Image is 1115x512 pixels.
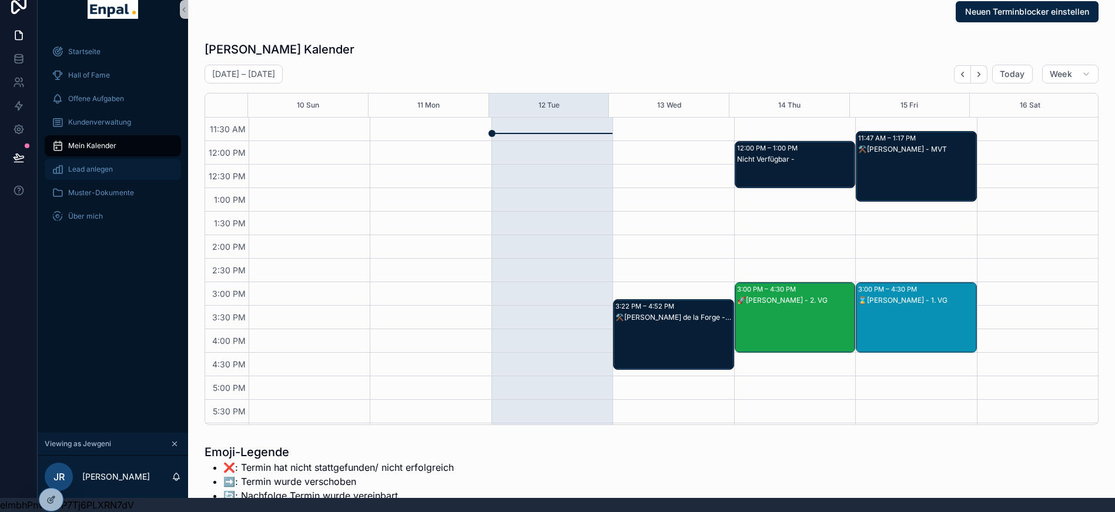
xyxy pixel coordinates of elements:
p: [PERSON_NAME] [82,471,150,483]
li: ❌: Termin hat nicht stattgefunden/ nicht erfolgreich [223,460,477,474]
button: Today [992,65,1033,83]
span: 11:30 AM [207,124,249,134]
span: Viewing as Jewgeni [45,439,111,449]
span: JR [53,470,65,484]
div: 11:47 AM – 1:17 PM [858,132,919,144]
span: 1:30 PM [211,218,249,228]
span: 2:00 PM [209,242,249,252]
span: 4:00 PM [209,336,249,346]
div: 3:00 PM – 4:30 PM [737,283,799,295]
a: Startseite [45,41,181,62]
a: Über mich [45,206,181,227]
div: 3:00 PM – 4:30 PM🚀[PERSON_NAME] - 2. VG [735,283,855,352]
span: Neuen Terminblocker einstellen [965,6,1089,18]
button: 12 Tue [538,93,560,117]
span: Today [1000,69,1025,79]
span: 5:00 PM [210,383,249,393]
a: Muster-Dokumente [45,182,181,203]
span: Muster-Dokumente [68,188,134,198]
div: Nicht Verfügbar - [737,155,854,164]
li: ➡️: Termin wurde verschoben [223,474,477,488]
span: Hall of Fame [68,71,110,80]
button: 10 Sun [297,93,319,117]
button: Back [954,65,971,83]
div: 🚀[PERSON_NAME] - 2. VG [737,296,854,305]
a: Mein Kalender [45,135,181,156]
div: 12:00 PM – 1:00 PMNicht Verfügbar - [735,142,855,188]
span: 12:00 PM [206,148,249,158]
div: scrollable content [38,33,188,242]
div: ⚒️[PERSON_NAME] de la Forge - MVT [615,313,732,322]
span: Startseite [68,47,101,56]
span: Week [1050,69,1072,79]
span: 12:30 PM [206,171,249,181]
span: Offene Aufgaben [68,94,124,103]
div: 3:00 PM – 4:30 PM [858,283,920,295]
a: Kundenverwaltung [45,112,181,133]
button: Neuen Terminblocker einstellen [956,1,1099,22]
span: 1:00 PM [211,195,249,205]
span: 3:30 PM [209,312,249,322]
h1: Emoji-Legende [205,444,477,460]
a: Hall of Fame [45,65,181,86]
a: Offene Aufgaben [45,88,181,109]
button: Next [971,65,987,83]
div: 3:22 PM – 4:52 PM⚒️[PERSON_NAME] de la Forge - MVT [614,300,733,369]
div: ⌛[PERSON_NAME] - 1. VG [858,296,975,305]
div: 11:47 AM – 1:17 PM⚒️[PERSON_NAME] - MVT [856,132,976,201]
button: 15 Fri [900,93,918,117]
h1: [PERSON_NAME] Kalender [205,41,354,58]
button: Week [1042,65,1099,83]
div: 12:00 PM – 1:00 PM [737,142,801,154]
div: 3:00 PM – 4:30 PM⌛[PERSON_NAME] - 1. VG [856,283,976,352]
button: 14 Thu [778,93,801,117]
button: 11 Mon [417,93,440,117]
span: 5:30 PM [210,406,249,416]
span: Über mich [68,212,103,221]
span: Lead anlegen [68,165,113,174]
h2: [DATE] – [DATE] [212,68,275,80]
span: 3:00 PM [209,289,249,299]
li: 🔄️: Nachfolge Termin wurde vereinbart [223,488,477,503]
div: 3:22 PM – 4:52 PM [615,300,677,312]
div: ⚒️[PERSON_NAME] - MVT [858,145,975,154]
span: 4:30 PM [209,359,249,369]
a: Lead anlegen [45,159,181,180]
button: 13 Wed [657,93,681,117]
span: Kundenverwaltung [68,118,131,127]
button: 16 Sat [1020,93,1040,117]
span: 2:30 PM [209,265,249,275]
span: Mein Kalender [68,141,116,150]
